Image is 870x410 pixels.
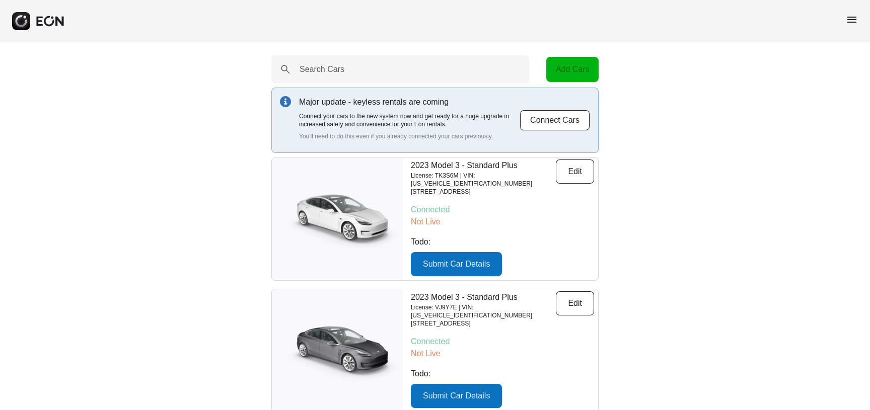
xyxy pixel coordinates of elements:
p: Connected [411,204,594,216]
img: car [272,186,403,252]
p: Todo: [411,236,594,248]
p: Connected [411,336,594,348]
p: Todo: [411,368,594,380]
label: Search Cars [300,63,344,75]
button: Submit Car Details [411,252,502,276]
p: You'll need to do this even if you already connected your cars previously. [299,132,520,140]
p: Major update - keyless rentals are coming [299,96,520,108]
button: Edit [556,159,594,184]
p: [STREET_ADDRESS] [411,188,556,196]
p: License: TK3S6M | VIN: [US_VEHICLE_IDENTIFICATION_NUMBER] [411,172,556,188]
button: Submit Car Details [411,384,502,408]
button: Connect Cars [520,110,590,131]
p: [STREET_ADDRESS] [411,319,556,327]
p: Connect your cars to the new system now and get ready for a huge upgrade in increased safety and ... [299,112,520,128]
p: 2023 Model 3 - Standard Plus [411,159,556,172]
img: info [280,96,291,107]
p: License: VJ9Y7E | VIN: [US_VEHICLE_IDENTIFICATION_NUMBER] [411,303,556,319]
img: car [272,318,403,383]
button: Edit [556,291,594,315]
p: 2023 Model 3 - Standard Plus [411,291,556,303]
p: Not Live [411,348,594,360]
p: Not Live [411,216,594,228]
span: menu [846,14,858,26]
